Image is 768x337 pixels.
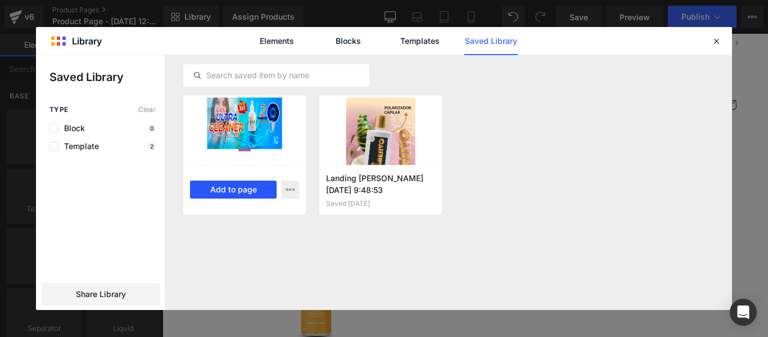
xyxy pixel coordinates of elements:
label: Quantity [349,269,666,283]
span: Welcome to our store [303,5,378,15]
span: Default Title [360,237,411,260]
span: Catálogo [171,74,204,84]
p: 0 [148,125,156,132]
a: Blocks [322,27,375,55]
div: Saved [DATE] [326,200,435,208]
a: Elements [250,27,304,55]
input: Search saved item by name [184,69,369,82]
a: Inicio [131,68,165,91]
summary: Búsqueda [577,68,602,92]
span: Inicio [138,74,158,84]
a: Saved Library [464,27,518,55]
div: Open Intercom Messenger [730,299,757,326]
span: Share Library [76,289,126,300]
a: Templates [393,27,446,55]
a: Contacto [211,68,258,91]
span: Type [49,106,69,114]
img: Global Tex Tres [31,38,115,122]
span: Contacto [218,74,251,84]
p: 2 [148,143,156,150]
span: Block [58,124,85,133]
a: Contorno de ojos con Luteína [433,173,582,187]
span: $69,900.00 [510,190,554,206]
span: $89,900.00 [461,191,505,203]
p: Saved Library [49,69,165,86]
span: Template [58,142,99,151]
label: Title [349,223,666,236]
h3: Landing [PERSON_NAME] [DATE] 9:48:53 [326,172,435,195]
a: Global Tex Tres [27,33,120,126]
a: Catálogo [164,68,211,91]
span: Assign a product [222,170,290,182]
span: and use this template to present it on live store [222,169,481,183]
span: Clear [138,106,156,114]
button: Add to page [190,181,277,199]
